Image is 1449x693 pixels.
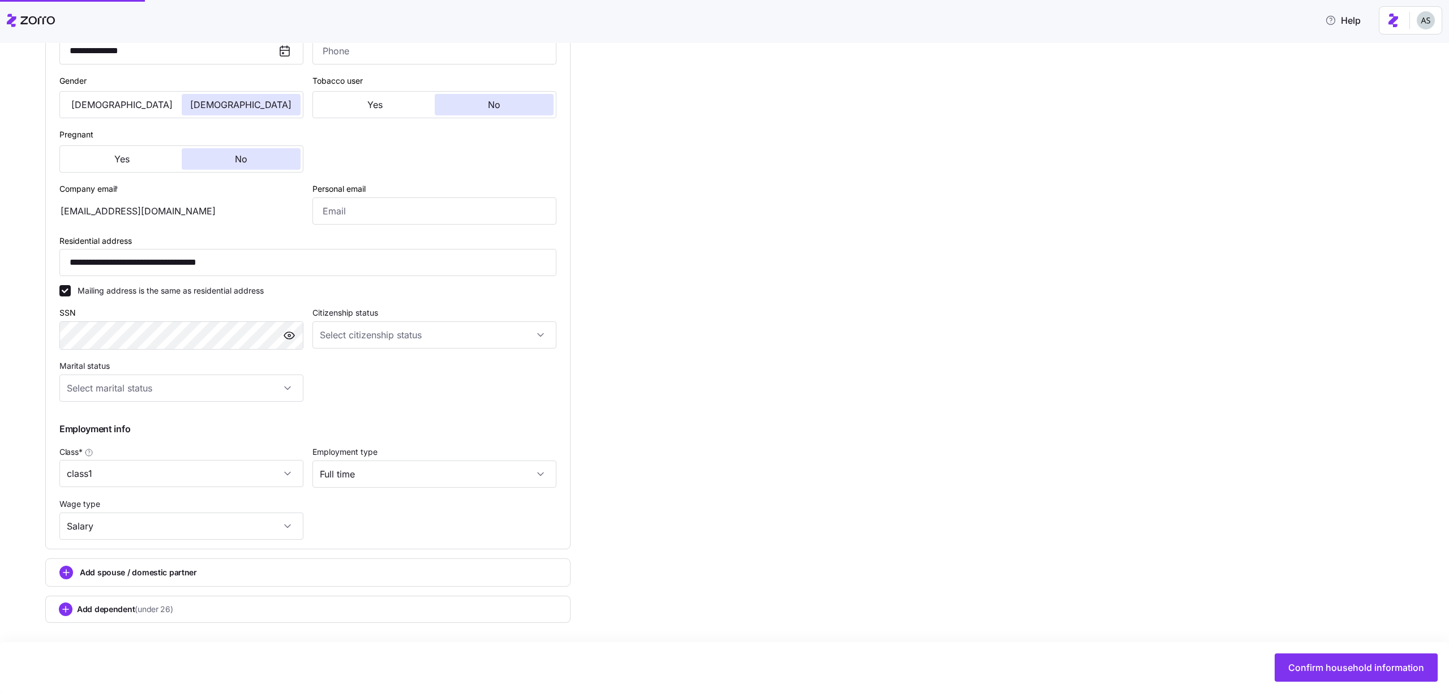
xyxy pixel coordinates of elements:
[59,375,303,402] input: Select marital status
[312,460,556,488] input: Select employment type
[59,460,303,487] input: Class
[80,567,197,578] span: Add spouse / domestic partner
[135,604,173,615] span: (under 26)
[312,183,366,195] label: Personal email
[71,100,173,109] span: [DEMOGRAPHIC_DATA]
[1288,661,1424,674] span: Confirm household information
[235,154,247,163] span: No
[312,321,556,348] input: Select citizenship status
[367,100,383,109] span: Yes
[59,75,87,87] label: Gender
[1316,9,1370,32] button: Help
[59,128,93,141] label: Pregnant
[190,100,291,109] span: [DEMOGRAPHIC_DATA]
[71,285,264,296] label: Mailing address is the same as residential address
[312,197,556,225] input: Email
[59,235,132,247] label: Residential address
[312,75,363,87] label: Tobacco user
[1417,11,1435,29] img: c4d3a52e2a848ea5f7eb308790fba1e4
[59,513,303,540] input: Select wage type
[114,154,130,163] span: Yes
[312,307,378,319] label: Citizenship status
[312,446,378,458] label: Employment type
[59,360,110,372] label: Marital status
[59,446,82,458] span: Class *
[59,566,73,579] svg: add icon
[59,183,121,195] label: Company email
[312,37,556,64] input: Phone
[1325,14,1361,27] span: Help
[59,307,76,319] label: SSN
[1275,653,1438,682] button: Confirm household information
[59,498,100,510] label: Wage type
[59,422,130,436] span: Employment info
[488,100,500,109] span: No
[77,604,173,615] span: Add dependent
[59,602,72,616] svg: add icon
